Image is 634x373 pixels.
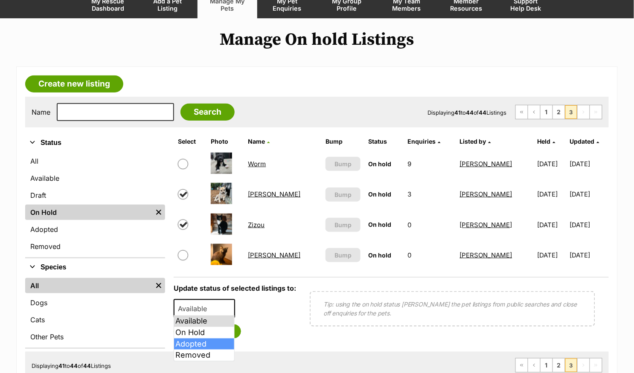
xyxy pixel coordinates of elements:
span: On hold [368,191,391,198]
strong: 44 [479,109,487,116]
a: [PERSON_NAME] [460,251,512,259]
a: Worm [248,160,266,168]
input: Search [180,104,235,121]
td: 9 [404,149,456,179]
th: Select [174,135,206,148]
button: Bump [326,157,361,171]
span: On hold [368,160,391,168]
a: [PERSON_NAME] [248,190,300,198]
a: Page 2 [553,359,565,372]
a: Adopted [25,222,165,237]
a: Removed [25,239,165,254]
span: Available [174,303,215,315]
span: Bump [334,251,352,260]
td: 3 [404,179,456,209]
a: Remove filter [152,205,165,220]
span: Page 3 [565,359,577,372]
li: Removed [174,350,234,361]
span: Updated [570,138,595,145]
td: [DATE] [570,179,608,209]
a: Dogs [25,295,165,310]
td: 0 [404,210,456,240]
td: [DATE] [534,210,569,240]
nav: Pagination [515,105,602,119]
a: Available [25,171,165,186]
button: Bump [326,248,361,262]
span: On hold [368,221,391,228]
li: On Hold [174,327,234,338]
span: Page 3 [565,105,577,119]
a: Cats [25,312,165,327]
li: Adopted [174,338,234,350]
a: Previous page [528,359,540,372]
td: [DATE] [570,210,608,240]
span: translation missing: en.admin.listings.index.attributes.enquiries [408,138,436,145]
strong: 44 [70,362,78,369]
nav: Pagination [515,358,602,373]
span: Bump [334,220,352,229]
td: 0 [404,240,456,270]
a: Create new listing [25,75,123,93]
span: Displaying to of Listings [428,109,507,116]
span: Next page [578,105,590,119]
td: [DATE] [534,149,569,179]
a: [PERSON_NAME] [460,160,512,168]
a: [PERSON_NAME] [460,190,512,198]
button: Bump [326,188,361,202]
span: Bump [334,159,352,168]
a: On Hold [25,205,152,220]
a: First page [516,105,528,119]
td: [DATE] [534,240,569,270]
strong: 41 [454,109,461,116]
a: Name [248,138,270,145]
td: [DATE] [570,240,608,270]
span: Last page [590,105,602,119]
span: Next page [578,359,590,372]
div: Species [25,276,165,348]
button: Bump [326,218,361,232]
a: Updated [570,138,599,145]
td: [DATE] [534,179,569,209]
a: [PERSON_NAME] [248,251,300,259]
span: Listed by [460,138,486,145]
a: All [25,278,152,293]
a: Zizou [248,221,265,229]
a: Remove filter [152,278,165,293]
li: Available [174,315,234,327]
span: On hold [368,252,391,259]
span: Last page [590,359,602,372]
a: Previous page [528,105,540,119]
a: Listed by [460,138,491,145]
strong: 44 [466,109,474,116]
span: Name [248,138,265,145]
a: Page 2 [553,105,565,119]
a: First page [516,359,528,372]
a: Held [537,138,555,145]
label: Name [32,108,50,116]
strong: 44 [83,362,91,369]
td: [DATE] [570,149,608,179]
span: Displaying to of Listings [32,362,111,369]
th: Status [365,135,403,148]
span: Held [537,138,550,145]
span: Bump [334,190,352,199]
a: All [25,153,165,169]
p: Tip: using the on hold status [PERSON_NAME] the pet listings from public searches and close off e... [323,300,582,318]
a: Page 1 [541,359,553,372]
button: Species [25,262,165,273]
a: Draft [25,188,165,203]
a: Enquiries [408,138,441,145]
a: Page 1 [541,105,553,119]
th: Photo [207,135,244,148]
a: Other Pets [25,329,165,344]
span: Available [174,299,235,318]
button: Status [25,137,165,148]
div: Status [25,152,165,257]
th: Bump [322,135,364,148]
a: [PERSON_NAME] [460,221,512,229]
strong: 41 [58,362,65,369]
label: Update status of selected listings to: [174,284,296,292]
